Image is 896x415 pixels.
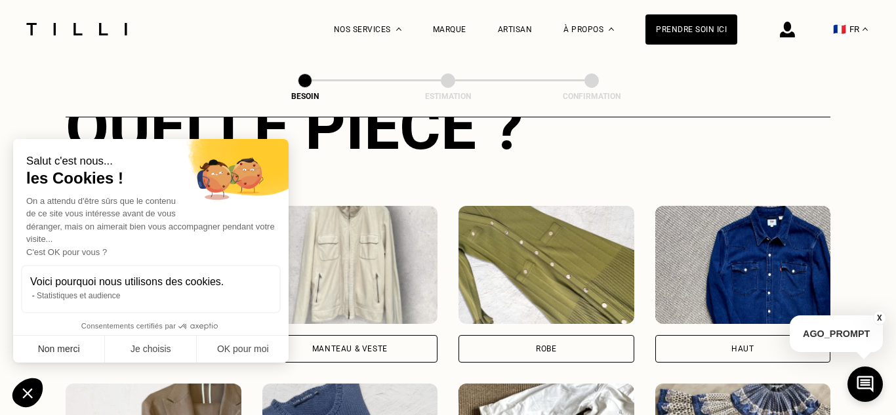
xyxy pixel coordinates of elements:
img: Logo du service de couturière Tilli [22,23,132,35]
img: Tilli retouche votre Haut [655,206,831,324]
img: Tilli retouche votre Robe [458,206,634,324]
img: menu déroulant [863,28,868,31]
div: Haut [731,345,754,353]
div: Confirmation [526,92,657,101]
img: icône connexion [780,22,795,37]
a: Marque [433,25,466,34]
div: Manteau & Veste [312,345,388,353]
img: Menu déroulant [396,28,401,31]
a: Artisan [498,25,533,34]
div: Robe [536,345,556,353]
a: Prendre soin ici [645,14,737,45]
div: Quelle pièce ? [66,90,830,164]
div: Besoin [239,92,371,101]
img: Tilli retouche votre Manteau & Veste [262,206,438,324]
button: X [873,311,886,325]
p: AGO_PROMPT [790,315,883,352]
span: 🇫🇷 [833,23,846,35]
div: Estimation [382,92,514,101]
img: Menu déroulant à propos [609,28,614,31]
